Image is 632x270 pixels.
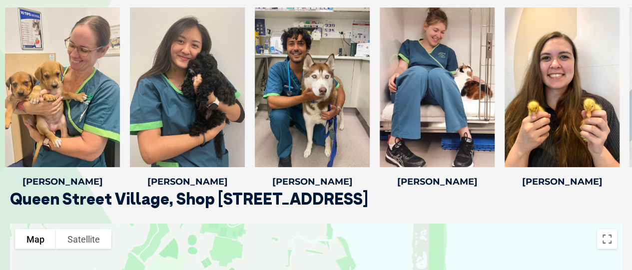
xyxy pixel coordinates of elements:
[5,177,120,186] h4: [PERSON_NAME]
[56,229,111,249] button: Show satellite imagery
[380,177,495,186] h4: [PERSON_NAME]
[15,229,56,249] button: Show street map
[597,229,617,249] button: Toggle fullscreen view
[505,177,620,186] h4: [PERSON_NAME]
[613,45,623,55] button: Search
[130,177,245,186] h4: [PERSON_NAME]
[255,177,370,186] h4: [PERSON_NAME]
